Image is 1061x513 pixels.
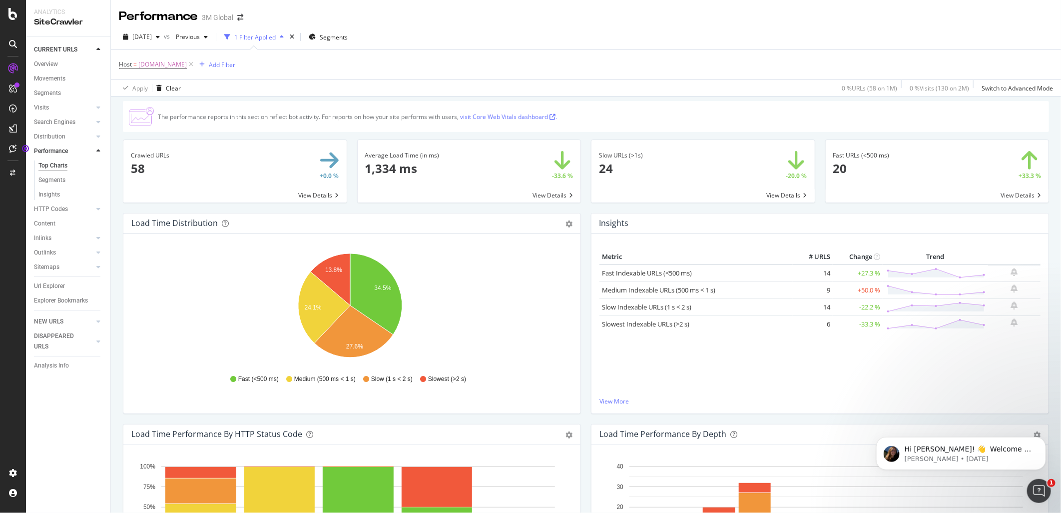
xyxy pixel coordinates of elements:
[34,331,84,352] div: DISAPPEARED URLS
[34,59,103,69] a: Overview
[288,32,296,42] div: times
[34,360,103,371] a: Analysis Info
[602,268,692,277] a: Fast Indexable URLs (<500 ms)
[34,262,59,272] div: Sitemaps
[34,295,88,306] div: Explorer Bookmarks
[119,8,198,25] div: Performance
[602,319,689,328] a: Slowest Indexable URLs (>2 s)
[602,302,691,311] a: Slow Indexable URLs (1 s < 2 s)
[143,503,155,510] text: 50%
[234,33,276,41] div: 1 Filter Applied
[599,397,1041,405] a: View More
[119,60,132,68] span: Host
[565,431,572,438] div: gear
[34,73,65,84] div: Movements
[1011,301,1018,309] div: bell-plus
[371,375,413,383] span: Slow (1 s < 2 s)
[38,160,67,171] div: Top Charts
[38,175,103,185] a: Segments
[34,88,103,98] a: Segments
[34,73,103,84] a: Movements
[34,117,93,127] a: Search Engines
[599,216,628,230] h4: Insights
[164,32,172,40] span: vs
[38,189,103,200] a: Insights
[132,32,152,41] span: 2025 Aug. 17th
[34,88,61,98] div: Segments
[1011,268,1018,276] div: bell-plus
[294,375,356,383] span: Medium (500 ms < 1 s)
[34,59,58,69] div: Overview
[34,102,93,113] a: Visits
[1027,479,1051,503] iframe: Intercom live chat
[793,298,833,315] td: 14
[793,281,833,298] td: 9
[428,375,466,383] span: Slowest (>2 s)
[238,375,279,383] span: Fast (<500 ms)
[34,247,56,258] div: Outlinks
[21,144,30,153] div: Tooltip anchor
[34,204,68,214] div: HTTP Codes
[34,204,93,214] a: HTTP Codes
[209,60,235,69] div: Add Filter
[1011,284,1018,292] div: bell-plus
[861,416,1061,486] iframe: Intercom notifications message
[131,429,302,439] div: Load Time Performance by HTTP Status Code
[910,84,969,92] div: 0 % Visits ( 130 on 2M )
[43,38,172,47] p: Message from Laura, sent 14w ago
[325,266,342,273] text: 13.8%
[34,316,93,327] a: NEW URLS
[34,117,75,127] div: Search Engines
[202,12,233,22] div: 3M Global
[34,218,55,229] div: Content
[34,281,103,291] a: Url Explorer
[34,218,103,229] a: Content
[602,285,715,294] a: Medium Indexable URLs (500 ms < 1 s)
[833,264,883,282] td: +27.3 %
[220,29,288,45] button: 1 Filter Applied
[34,44,77,55] div: CURRENT URLS
[38,175,65,185] div: Segments
[34,233,51,243] div: Inlinks
[1048,479,1056,487] span: 1
[793,249,833,264] th: # URLS
[617,503,624,510] text: 20
[166,84,181,92] div: Clear
[617,463,624,470] text: 40
[131,218,218,228] div: Load Time Distribution
[34,44,93,55] a: CURRENT URLS
[346,343,363,350] text: 27.6%
[978,80,1053,96] button: Switch to Advanced Mode
[131,249,568,365] svg: A chart.
[460,112,557,121] a: visit Core Web Vitals dashboard .
[34,233,93,243] a: Inlinks
[34,331,93,352] a: DISAPPEARED URLS
[833,315,883,332] td: -33.3 %
[34,16,102,28] div: SiteCrawler
[34,295,103,306] a: Explorer Bookmarks
[305,29,352,45] button: Segments
[34,131,65,142] div: Distribution
[374,284,391,291] text: 34.5%
[38,160,103,171] a: Top Charts
[34,102,49,113] div: Visits
[565,220,572,227] div: gear
[129,107,154,126] img: CjTTJyXI.png
[43,29,172,86] span: Hi [PERSON_NAME]! 👋 Welcome to Botify chat support! Have a question? Reply to this message and ou...
[158,112,557,121] div: The performance reports in this section reflect bot activity. For reports on how your site perfor...
[599,429,726,439] div: Load Time Performance by Depth
[132,84,148,92] div: Apply
[617,483,624,490] text: 30
[152,80,181,96] button: Clear
[833,281,883,298] td: +50.0 %
[138,57,187,71] span: [DOMAIN_NAME]
[140,463,155,470] text: 100%
[793,264,833,282] td: 14
[833,298,883,315] td: -22.2 %
[172,32,200,41] span: Previous
[34,316,63,327] div: NEW URLS
[119,29,164,45] button: [DATE]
